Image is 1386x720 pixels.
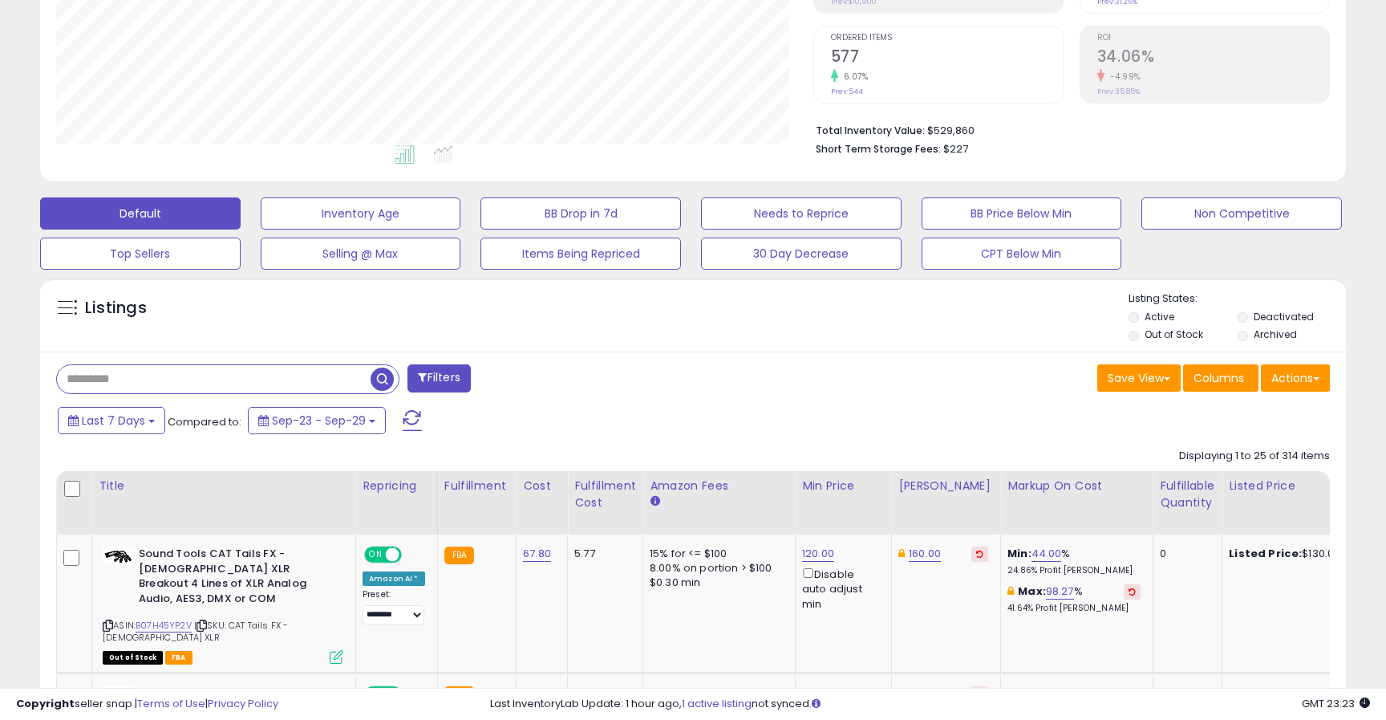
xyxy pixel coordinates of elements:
[1261,364,1330,392] button: Actions
[831,87,863,96] small: Prev: 544
[802,546,834,562] a: 120.00
[1145,327,1203,341] label: Out of Stock
[650,478,788,494] div: Amazon Fees
[831,34,1063,43] span: Ordered Items
[1179,449,1330,464] div: Displaying 1 to 25 of 314 items
[407,364,470,393] button: Filters
[137,696,205,711] a: Terms of Use
[816,142,941,156] b: Short Term Storage Fees:
[701,197,902,230] button: Needs to Reprice
[802,565,879,612] div: Disable auto adjust min
[208,696,278,711] a: Privacy Policy
[574,547,630,561] div: 5.77
[363,478,431,494] div: Repricing
[85,297,147,319] h5: Listings
[1001,471,1153,535] th: The percentage added to the cost of goods (COGS) that forms the calculator for Min & Max prices.
[272,413,366,429] span: Sep-23 - Sep-29
[1129,291,1345,307] p: Listing States:
[922,197,1122,230] button: BB Price Below Min
[816,120,1318,139] li: $529,860
[363,589,425,625] div: Preset:
[261,238,461,270] button: Selling @ Max
[139,547,334,610] b: Sound Tools CAT Tails FX - [DEMOGRAPHIC_DATA] XLR Breakout 4 Lines of XLR Analog Audio, AES3, DMX...
[1254,310,1314,323] label: Deactivated
[1229,546,1302,561] b: Listed Price:
[1046,584,1074,600] a: 98.27
[16,697,278,712] div: seller snap | |
[650,576,783,590] div: $0.30 min
[1183,364,1258,392] button: Columns
[399,548,425,562] span: OFF
[480,238,681,270] button: Items Being Repriced
[1007,584,1141,614] div: %
[480,197,681,230] button: BB Drop in 7d
[1160,478,1215,511] div: Fulfillable Quantity
[1160,547,1210,561] div: 0
[58,407,165,434] button: Last 7 Days
[943,141,968,157] span: $227
[831,47,1063,69] h2: 577
[682,696,752,711] a: 1 active listing
[1141,197,1342,230] button: Non Competitive
[523,478,561,494] div: Cost
[1097,87,1140,96] small: Prev: 35.85%
[1145,310,1174,323] label: Active
[444,478,509,494] div: Fulfillment
[1097,47,1329,69] h2: 34.06%
[103,547,343,662] div: ASIN:
[838,71,869,83] small: 6.07%
[1193,370,1244,386] span: Columns
[103,651,163,665] span: All listings that are currently out of stock and unavailable for purchase on Amazon
[1302,696,1370,711] span: 2025-10-7 23:23 GMT
[816,124,925,137] b: Total Inventory Value:
[1007,603,1141,614] p: 41.64% Profit [PERSON_NAME]
[701,238,902,270] button: 30 Day Decrease
[1229,547,1362,561] div: $130.00
[261,197,461,230] button: Inventory Age
[82,413,145,429] span: Last 7 Days
[165,651,192,665] span: FBA
[574,478,636,511] div: Fulfillment Cost
[99,478,349,494] div: Title
[802,478,885,494] div: Min Price
[136,619,192,633] a: B07H45YP2V
[1031,546,1062,562] a: 44.00
[103,547,135,564] img: 31bhooNbAjL._SL40_.jpg
[1007,478,1146,494] div: Markup on Cost
[1097,364,1181,392] button: Save View
[1007,546,1031,561] b: Min:
[1007,547,1141,576] div: %
[40,197,241,230] button: Default
[909,546,941,562] a: 160.00
[168,414,241,429] span: Compared to:
[103,619,288,643] span: | SKU: CAT Tails FX - [DEMOGRAPHIC_DATA] XLR
[650,561,783,576] div: 8.00% on portion > $100
[1018,584,1046,599] b: Max:
[366,548,386,562] span: ON
[650,547,783,561] div: 15% for <= $100
[363,572,425,586] div: Amazon AI *
[490,697,1370,712] div: Last InventoryLab Update: 1 hour ago, not synced.
[898,478,994,494] div: [PERSON_NAME]
[1007,565,1141,576] p: 24.86% Profit [PERSON_NAME]
[922,238,1122,270] button: CPT Below Min
[16,696,75,711] strong: Copyright
[248,407,386,434] button: Sep-23 - Sep-29
[650,494,659,509] small: Amazon Fees.
[1254,327,1297,341] label: Archived
[40,238,241,270] button: Top Sellers
[523,546,551,562] a: 67.80
[1097,34,1329,43] span: ROI
[1104,71,1141,83] small: -4.99%
[444,547,474,564] small: FBA
[1229,478,1368,494] div: Listed Price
